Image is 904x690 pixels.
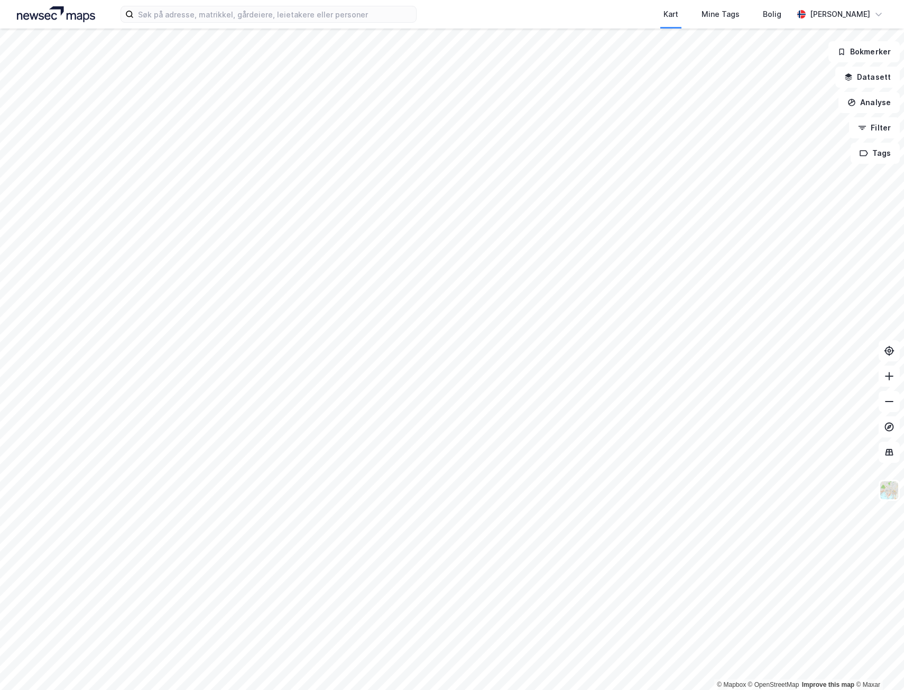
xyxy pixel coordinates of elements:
a: Improve this map [802,681,854,688]
button: Bokmerker [828,41,900,62]
button: Analyse [838,92,900,113]
input: Søk på adresse, matrikkel, gårdeiere, leietakere eller personer [134,6,416,22]
button: Tags [851,143,900,164]
div: Bolig [763,8,781,21]
div: Mine Tags [702,8,740,21]
img: logo.a4113a55bc3d86da70a041830d287a7e.svg [17,6,95,22]
div: Kart [663,8,678,21]
iframe: Chat Widget [851,639,904,690]
div: [PERSON_NAME] [810,8,870,21]
img: Z [879,480,899,500]
button: Filter [849,117,900,138]
button: Datasett [835,67,900,88]
a: Mapbox [717,681,746,688]
a: OpenStreetMap [748,681,799,688]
